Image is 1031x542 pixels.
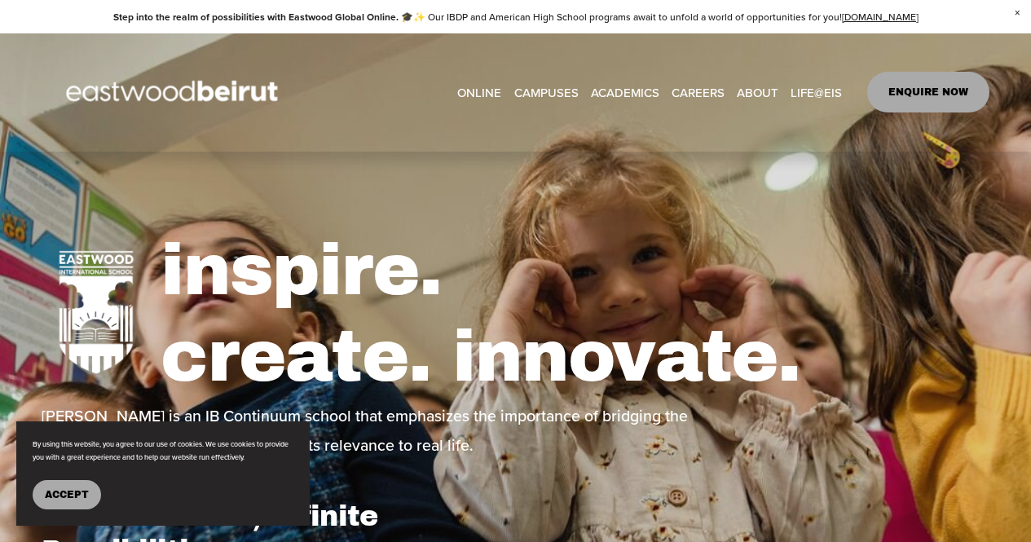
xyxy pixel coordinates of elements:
a: ENQUIRE NOW [867,72,990,112]
a: [DOMAIN_NAME] [842,10,919,24]
span: Accept [45,489,89,500]
span: CAMPUSES [514,82,579,104]
span: LIFE@EIS [791,82,842,104]
span: ACADEMICS [591,82,659,104]
p: By using this website, you agree to our use of cookies. We use cookies to provide you with a grea... [33,438,293,464]
a: folder dropdown [791,80,842,104]
h1: inspire. create. innovate. [161,227,989,399]
span: ABOUT [737,82,778,104]
a: ONLINE [457,80,501,104]
button: Accept [33,480,101,509]
a: folder dropdown [737,80,778,104]
img: EastwoodIS Global Site [42,51,307,134]
a: CAREERS [672,80,725,104]
a: folder dropdown [514,80,579,104]
p: [PERSON_NAME] is an IB Continuum school that emphasizes the importance of bridging the gap betwee... [42,402,711,460]
a: folder dropdown [591,80,659,104]
section: Cookie banner [16,421,310,526]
